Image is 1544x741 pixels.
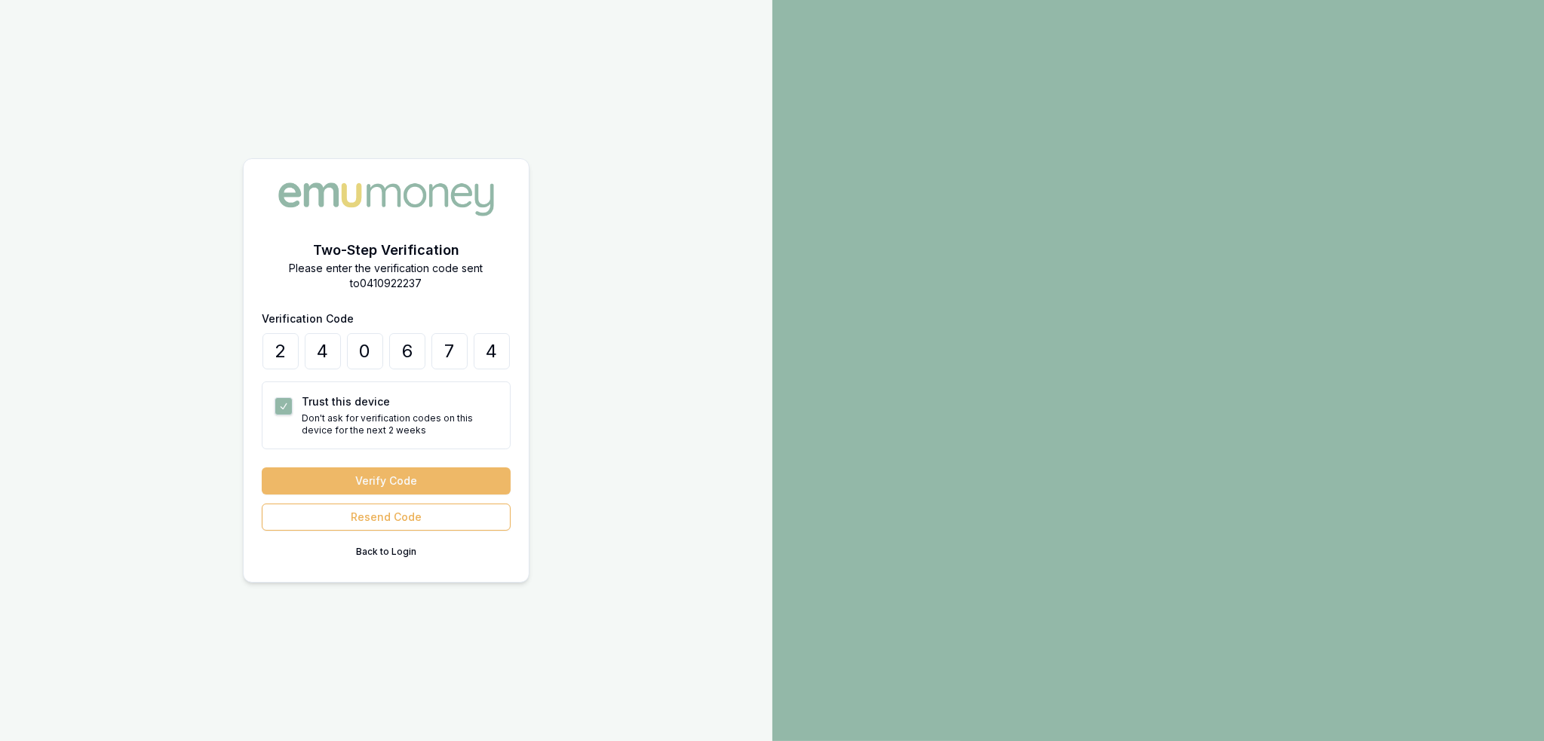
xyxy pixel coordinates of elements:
img: Emu Money [273,177,499,221]
p: Please enter the verification code sent to 0410922237 [262,261,511,291]
button: Back to Login [262,540,511,564]
label: Trust this device [302,395,390,408]
p: Don't ask for verification codes on this device for the next 2 weeks [302,412,498,436]
label: Verification Code [262,312,354,325]
button: Verify Code [262,467,511,495]
h2: Two-Step Verification [262,240,511,261]
button: Resend Code [262,504,511,531]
